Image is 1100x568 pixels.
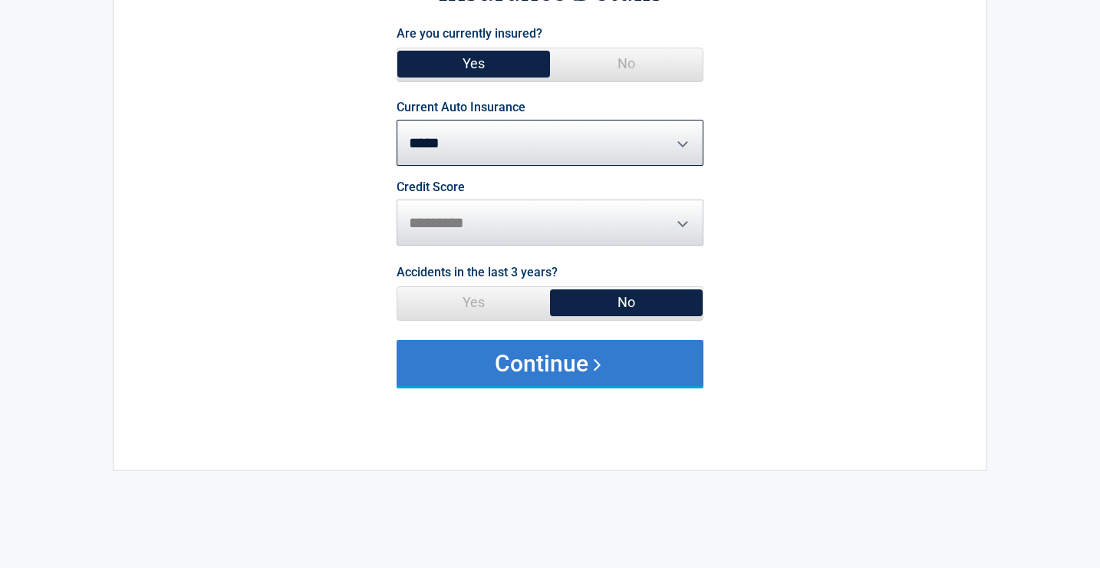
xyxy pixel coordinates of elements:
[397,101,525,114] label: Current Auto Insurance
[550,287,703,318] span: No
[397,262,558,282] label: Accidents in the last 3 years?
[397,48,550,79] span: Yes
[397,181,465,193] label: Credit Score
[550,48,703,79] span: No
[397,23,542,44] label: Are you currently insured?
[397,287,550,318] span: Yes
[397,340,703,386] button: Continue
